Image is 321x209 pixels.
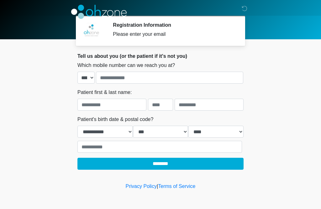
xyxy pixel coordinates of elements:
a: Privacy Policy [126,184,157,189]
label: Which mobile number can we reach you at? [77,62,175,69]
div: Please enter your email [113,30,234,38]
img: OhZone Clinics Logo [71,5,127,19]
label: Patient first & last name: [77,89,132,96]
h2: Registration Information [113,22,234,28]
a: | [157,184,158,189]
label: Patient's birth date & postal code? [77,116,153,123]
img: Agent Avatar [82,22,101,41]
a: Terms of Service [158,184,195,189]
h2: Tell us about you (or the patient if it's not you) [77,53,244,59]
